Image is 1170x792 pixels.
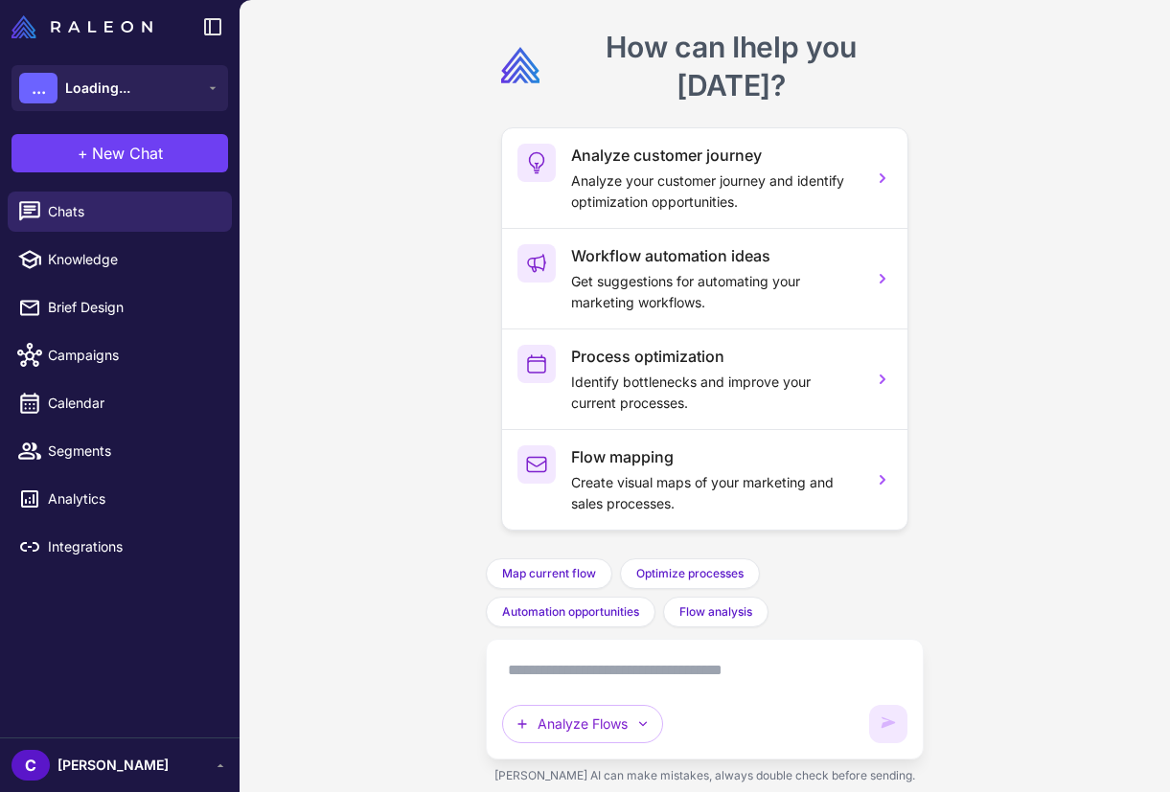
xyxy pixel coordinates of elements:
[48,441,217,462] span: Segments
[571,472,859,514] p: Create visual maps of your marketing and sales processes.
[8,335,232,375] a: Campaigns
[663,597,769,627] button: Flow analysis
[65,78,130,99] span: Loading...
[48,488,217,509] span: Analytics
[8,527,232,567] a: Integrations
[502,603,639,621] span: Automation opportunities
[679,603,752,621] span: Flow analysis
[502,705,663,743] button: Analyze Flows
[571,244,859,267] h3: Workflow automation ideas
[48,536,217,557] span: Integrations
[571,170,859,213] p: Analyze your customer journey and identify optimization opportunities.
[8,239,232,280] a: Knowledge
[571,144,859,167] h3: Analyze customer journey
[19,73,57,103] div: ...
[8,479,232,519] a: Analytics
[48,345,217,366] span: Campaigns
[677,30,856,102] span: help you [DATE]
[8,287,232,328] a: Brief Design
[11,750,50,781] div: C
[11,15,152,38] img: Raleon Logo
[48,249,217,270] span: Knowledge
[48,201,217,222] span: Chats
[48,393,217,414] span: Calendar
[8,431,232,471] a: Segments
[57,755,169,776] span: [PERSON_NAME]
[11,15,160,38] a: Raleon Logo
[486,558,612,589] button: Map current flow
[11,65,228,111] button: ...Loading...
[553,28,908,104] h2: How can I ?
[571,372,859,414] p: Identify bottlenecks and improve your current processes.
[486,597,655,627] button: Automation opportunities
[571,271,859,313] p: Get suggestions for automating your marketing workflows.
[486,759,925,792] div: [PERSON_NAME] AI can make mistakes, always double check before sending.
[8,192,232,232] a: Chats
[571,445,859,468] h3: Flow mapping
[502,565,596,582] span: Map current flow
[92,142,163,165] span: New Chat
[636,565,744,582] span: Optimize processes
[78,142,88,165] span: +
[620,558,760,589] button: Optimize processes
[48,297,217,318] span: Brief Design
[8,383,232,423] a: Calendar
[571,345,859,368] h3: Process optimization
[11,134,228,172] button: +New Chat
